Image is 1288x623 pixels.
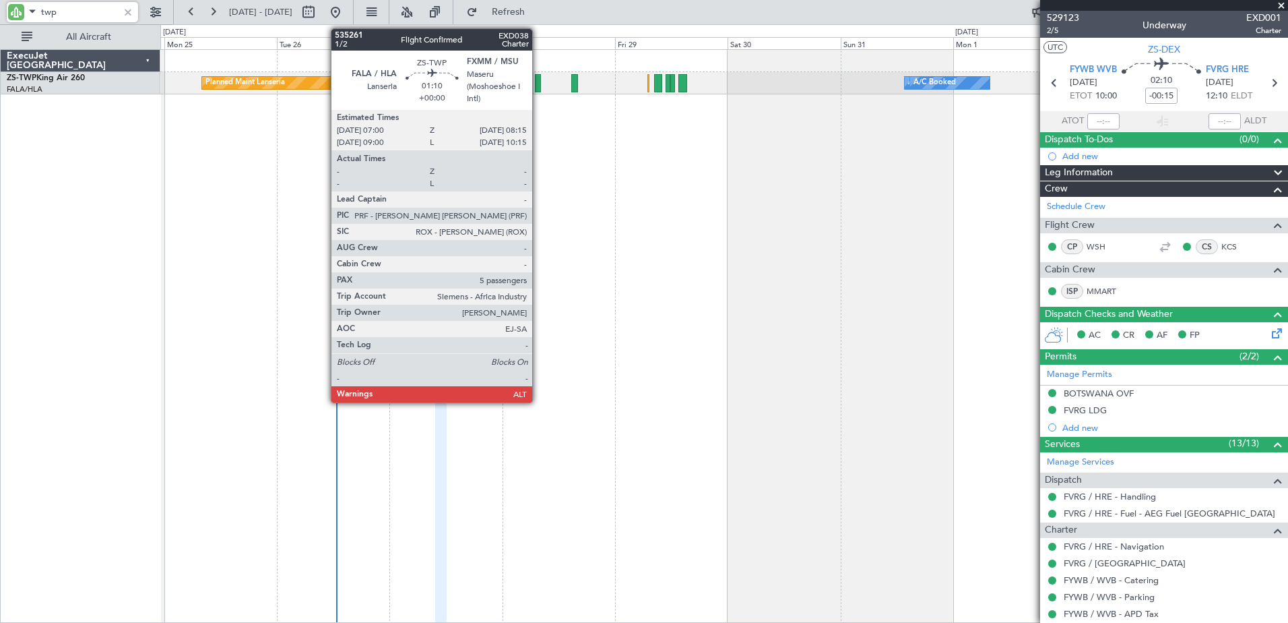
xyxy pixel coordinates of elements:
span: ATOT [1062,115,1084,128]
span: 2/5 [1047,25,1079,36]
div: Tue 26 [277,37,389,49]
span: Dispatch [1045,473,1082,488]
a: ZS-TWPKing Air 260 [7,74,85,82]
input: A/C (Reg. or Type) [41,2,119,22]
span: ZS-DEX [1148,42,1180,57]
div: Mon 25 [164,37,277,49]
div: Underway [1142,18,1186,32]
a: FYWB / WVB - APD Tax [1064,608,1159,620]
a: Schedule Crew [1047,200,1105,214]
span: Flight Crew [1045,218,1095,233]
span: FYWB WVB [1070,63,1117,77]
span: Services [1045,437,1080,452]
span: Dispatch To-Dos [1045,132,1113,148]
div: BOTSWANA OVF [1064,388,1134,399]
span: EXD001 [1246,11,1281,25]
span: ZS-TWP [7,74,36,82]
span: Permits [1045,349,1076,365]
span: Crew [1045,181,1068,197]
span: ALDT [1244,115,1266,128]
span: 10:00 [1095,90,1117,103]
a: KCS [1221,241,1252,253]
button: All Aircraft [15,26,146,48]
span: AC [1089,329,1101,343]
div: A/C Booked [913,73,956,93]
div: Wed 27 [389,37,502,49]
a: FYWB / WVB - Parking [1064,591,1155,603]
span: Charter [1246,25,1281,36]
span: (0/0) [1239,132,1259,146]
span: AF [1157,329,1167,343]
span: 12:10 [1206,90,1227,103]
span: [DATE] - [DATE] [229,6,292,18]
span: Cabin Crew [1045,262,1095,278]
button: Refresh [460,1,541,23]
a: FVRG / HRE - Fuel - AEG Fuel [GEOGRAPHIC_DATA] [1064,508,1275,519]
span: Leg Information [1045,165,1113,181]
div: FVRG LDG [1064,405,1107,416]
span: (13/13) [1229,436,1259,450]
span: FVRG HRE [1206,63,1249,77]
div: Add new [1062,150,1281,162]
span: [DATE] [1206,76,1233,90]
a: FYWB / WVB - Catering [1064,574,1159,586]
span: FP [1190,329,1200,343]
div: Thu 28 [503,37,615,49]
div: Add new [1062,422,1281,434]
span: Dispatch Checks and Weather [1045,307,1173,322]
div: Mon 1 [953,37,1066,49]
div: [DATE] [163,27,186,38]
div: A/C Booked [908,73,951,93]
span: 02:10 [1151,74,1172,88]
span: Charter [1045,523,1077,538]
span: All Aircraft [35,32,142,42]
span: (2/2) [1239,349,1259,363]
div: CP [1061,239,1083,254]
a: MMART [1087,285,1117,297]
span: [DATE] [1070,76,1097,90]
span: ETOT [1070,90,1092,103]
button: UTC [1043,41,1067,53]
a: FVRG / [GEOGRAPHIC_DATA] [1064,558,1186,569]
span: CR [1123,329,1134,343]
div: CS [1196,239,1218,254]
span: 529123 [1047,11,1079,25]
span: Refresh [480,7,537,17]
div: Fri 29 [615,37,728,49]
input: --:-- [1087,113,1120,129]
a: WSH [1087,241,1117,253]
div: Planned Maint Lanseria [205,73,285,93]
a: Manage Services [1047,456,1114,469]
div: [DATE] [955,27,978,38]
a: FVRG / HRE - Navigation [1064,541,1164,552]
div: ISP [1061,284,1083,299]
a: FALA/HLA [7,84,42,94]
a: FVRG / HRE - Handling [1064,491,1156,502]
span: ELDT [1231,90,1252,103]
div: Sun 31 [841,37,953,49]
div: Sat 30 [728,37,840,49]
a: Manage Permits [1047,368,1112,382]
